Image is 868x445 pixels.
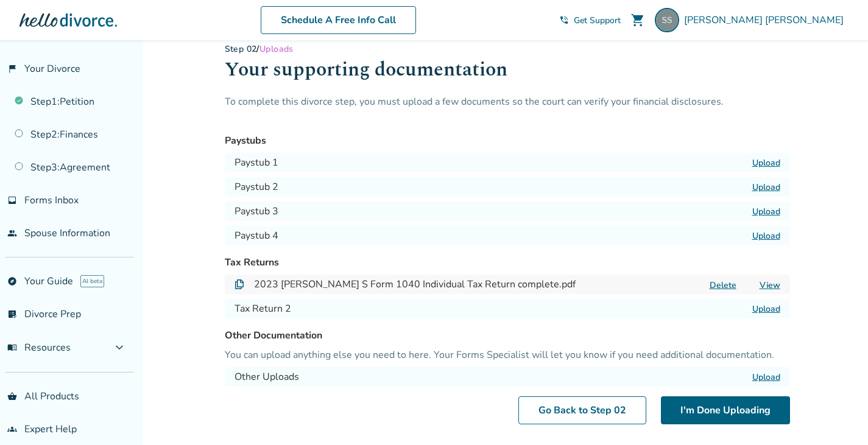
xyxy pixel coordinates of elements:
h4: Other Uploads [235,370,299,384]
a: Schedule A Free Info Call [261,6,416,34]
span: Get Support [574,15,621,26]
label: Upload [752,206,780,217]
h4: Paystub 2 [235,180,278,194]
img: Document [235,279,244,289]
img: stephanieshultis1@gmail.com [655,8,679,32]
label: Upload [752,230,780,242]
a: phone_in_talkGet Support [559,15,621,26]
span: inbox [7,195,17,205]
span: explore [7,276,17,286]
button: I'm Done Uploading [661,396,790,424]
span: list_alt_check [7,309,17,319]
p: To complete this divorce step, you must upload a few documents so the court can verify your finan... [225,94,790,124]
span: Resources [7,341,71,354]
div: / [225,43,790,55]
label: Upload [752,181,780,193]
span: expand_more [112,340,127,355]
h4: 2023 [PERSON_NAME] S Form 1040 Individual Tax Return complete.pdf [254,277,576,292]
p: You can upload anything else you need to here. Your Forms Specialist will let you know if you nee... [225,348,790,362]
span: shopping_cart [630,13,645,27]
span: [PERSON_NAME] [PERSON_NAME] [684,13,849,27]
a: View [760,279,780,291]
span: Uploads [259,43,294,55]
h4: Paystub 3 [235,204,278,219]
a: Step 02 [225,43,257,55]
span: flag_2 [7,64,17,74]
label: Upload [752,371,780,383]
h1: Your supporting documentation [225,55,790,94]
span: menu_book [7,343,17,352]
h3: Tax Returns [225,255,790,270]
h4: Tax Return 2 [235,301,291,316]
span: AI beta [80,275,104,287]
label: Upload [752,303,780,315]
span: groups [7,424,17,434]
a: Go Back to Step 02 [518,396,646,424]
label: Upload [752,157,780,169]
iframe: Chat Widget [807,387,868,445]
span: phone_in_talk [559,15,569,25]
h4: Paystub 1 [235,155,278,170]
h4: Paystub 4 [235,228,278,243]
span: shopping_basket [7,391,17,401]
h3: Other Documentation [225,328,790,343]
h3: Paystubs [225,133,790,148]
span: people [7,228,17,238]
span: Forms Inbox [24,194,79,207]
button: Delete [706,279,740,292]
